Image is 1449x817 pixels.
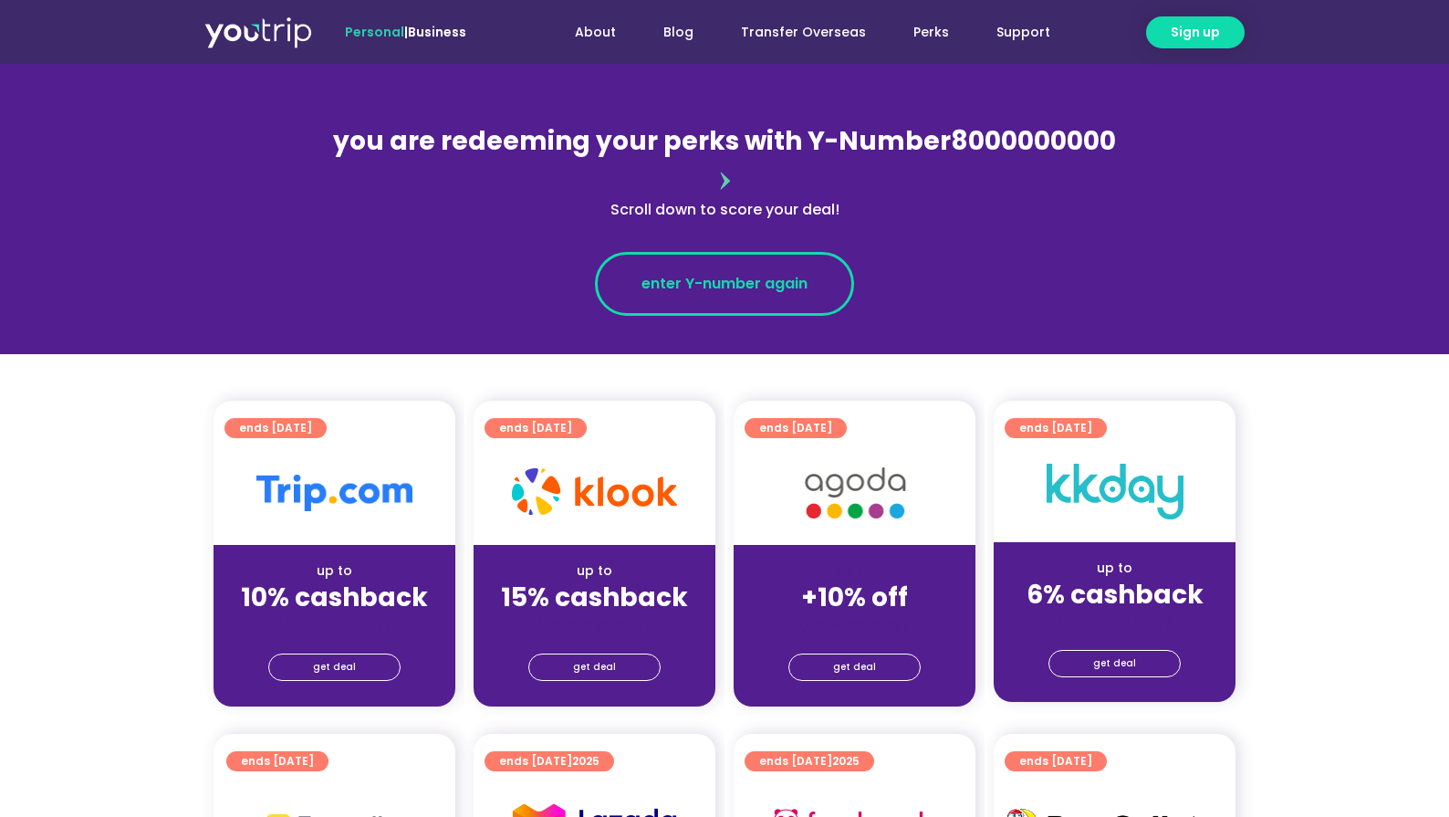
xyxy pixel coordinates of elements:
[833,655,876,680] span: get deal
[551,16,640,49] a: About
[328,199,1121,221] div: Scroll down to score your deal!
[748,614,961,634] div: (for stays only)
[1019,751,1092,771] span: ends [DATE]
[345,23,404,41] span: Personal
[1093,651,1136,676] span: get deal
[641,273,808,295] span: enter Y-number again
[832,753,860,769] span: 2025
[501,580,688,615] strong: 15% cashback
[1171,23,1220,42] span: Sign up
[595,252,854,316] a: enter Y-number again
[890,16,973,49] a: Perks
[788,654,921,681] a: get deal
[1019,418,1092,438] span: ends [DATE]
[516,16,1074,49] nav: Menu
[640,16,717,49] a: Blog
[499,418,572,438] span: ends [DATE]
[745,751,874,771] a: ends [DATE]2025
[717,16,890,49] a: Transfer Overseas
[1005,751,1107,771] a: ends [DATE]
[759,418,832,438] span: ends [DATE]
[345,23,466,41] span: |
[1146,16,1245,48] a: Sign up
[801,580,908,615] strong: +10% off
[573,655,616,680] span: get deal
[759,751,860,771] span: ends [DATE]
[333,123,951,159] span: you are redeeming your perks with Y-Number
[485,418,587,438] a: ends [DATE]
[239,418,312,438] span: ends [DATE]
[1005,418,1107,438] a: ends [DATE]
[268,654,401,681] a: get deal
[241,751,314,771] span: ends [DATE]
[241,580,428,615] strong: 10% cashback
[973,16,1074,49] a: Support
[226,751,328,771] a: ends [DATE]
[1027,577,1204,613] strong: 6% cashback
[313,655,356,680] span: get deal
[228,561,441,581] div: up to
[745,418,847,438] a: ends [DATE]
[1048,650,1181,677] a: get deal
[328,122,1121,221] div: 8000000000
[572,753,599,769] span: 2025
[485,751,614,771] a: ends [DATE]2025
[1008,559,1221,578] div: up to
[408,23,466,41] a: Business
[838,561,871,580] span: up to
[1008,612,1221,631] div: (for stays only)
[528,654,661,681] a: get deal
[228,614,441,634] div: (for stays only)
[488,561,701,581] div: up to
[224,418,327,438] a: ends [DATE]
[488,614,701,634] div: (for stays only)
[499,751,599,771] span: ends [DATE]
